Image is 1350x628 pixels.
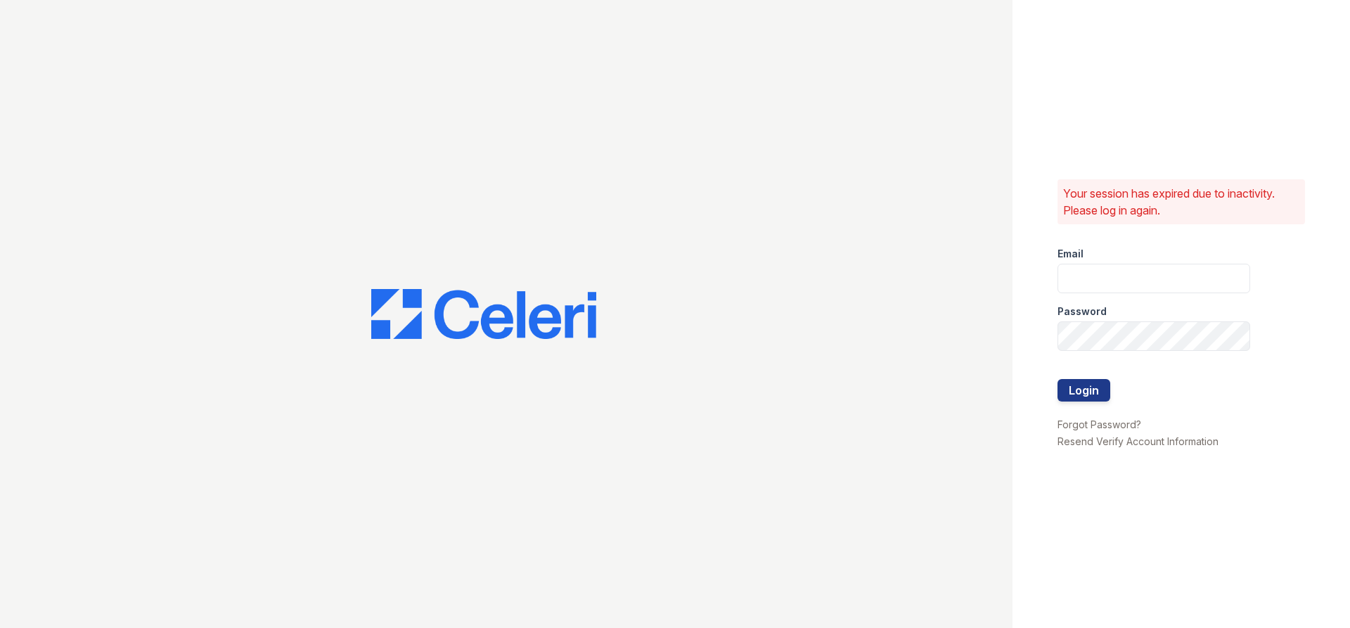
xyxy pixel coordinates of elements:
a: Resend Verify Account Information [1057,435,1219,447]
img: CE_Logo_Blue-a8612792a0a2168367f1c8372b55b34899dd931a85d93a1a3d3e32e68fde9ad4.png [371,289,596,340]
a: Forgot Password? [1057,418,1141,430]
button: Login [1057,379,1110,402]
label: Email [1057,247,1084,261]
p: Your session has expired due to inactivity. Please log in again. [1063,185,1299,219]
label: Password [1057,305,1107,319]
